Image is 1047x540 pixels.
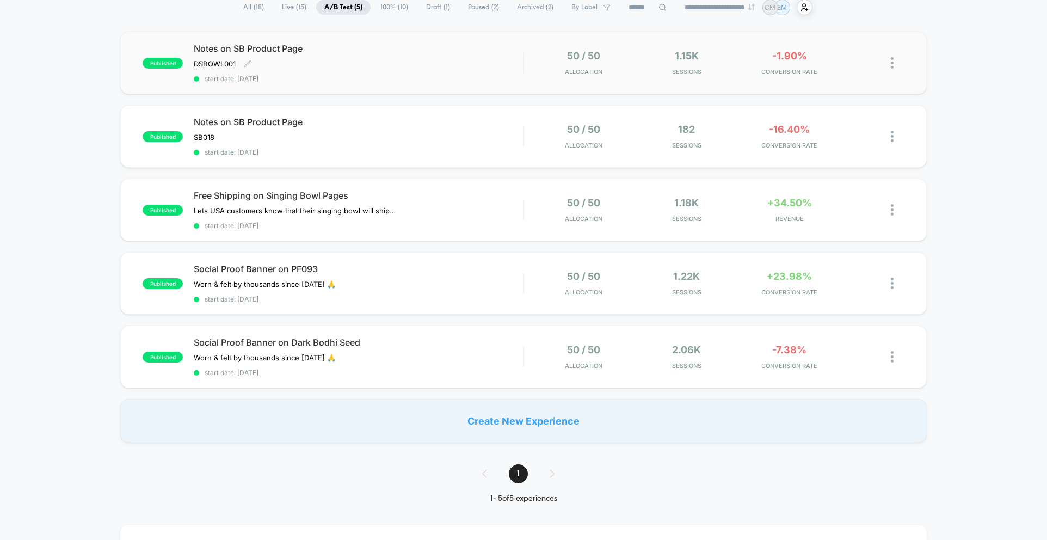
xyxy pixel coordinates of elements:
[638,215,735,223] span: Sessions
[509,464,528,483] span: 1
[143,278,183,289] span: published
[194,59,236,68] span: DSBOWL001
[673,271,700,282] span: 1.22k
[194,190,523,201] span: Free Shipping on Singing Bowl Pages
[143,205,183,216] span: published
[567,124,600,135] span: 50 / 50
[194,369,523,377] span: start date: [DATE]
[638,142,735,149] span: Sessions
[567,50,600,62] span: 50 / 50
[194,263,523,274] span: Social Proof Banner on PF093
[194,133,214,142] span: SB018
[767,271,812,282] span: +23.98%
[120,399,926,443] div: Create New Experience
[891,131,894,142] img: close
[891,351,894,363] img: close
[638,362,735,370] span: Sessions
[143,58,183,69] span: published
[567,197,600,208] span: 50 / 50
[638,289,735,296] span: Sessions
[672,344,701,355] span: 2.06k
[891,57,894,69] img: close
[143,131,183,142] span: published
[777,3,787,11] p: EM
[767,197,812,208] span: +34.50%
[565,362,602,370] span: Allocation
[674,197,699,208] span: 1.18k
[741,142,838,149] span: CONVERSION RATE
[565,68,602,76] span: Allocation
[194,75,523,83] span: start date: [DATE]
[194,43,523,54] span: Notes on SB Product Page
[471,494,576,504] div: 1 - 5 of 5 experiences
[741,362,838,370] span: CONVERSION RATE
[772,344,806,355] span: -7.38%
[675,50,699,62] span: 1.15k
[194,116,523,127] span: Notes on SB Product Page
[741,68,838,76] span: CONVERSION RATE
[194,295,523,303] span: start date: [DATE]
[638,68,735,76] span: Sessions
[194,148,523,156] span: start date: [DATE]
[194,353,336,362] span: Worn & felt by thousands since [DATE] 🙏
[571,3,598,11] span: By Label
[765,3,775,11] p: CM
[194,222,523,230] span: start date: [DATE]
[194,280,336,289] span: Worn & felt by thousands since [DATE] 🙏
[772,50,807,62] span: -1.90%
[565,142,602,149] span: Allocation
[678,124,695,135] span: 182
[567,271,600,282] span: 50 / 50
[769,124,810,135] span: -16.40%
[741,289,838,296] span: CONVERSION RATE
[891,204,894,216] img: close
[194,206,396,215] span: Lets USA customers know that their singing﻿ bowl will ship free via 2-3 day mail
[567,344,600,355] span: 50 / 50
[143,352,183,363] span: published
[565,289,602,296] span: Allocation
[741,215,838,223] span: REVENUE
[194,337,523,348] span: Social Proof Banner on Dark Bodhi Seed
[565,215,602,223] span: Allocation
[891,278,894,289] img: close
[748,4,755,10] img: end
